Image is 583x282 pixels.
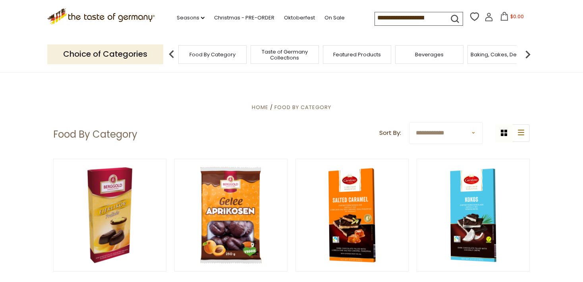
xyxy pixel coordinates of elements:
[495,12,529,24] button: $0.00
[189,52,236,58] a: Food By Category
[415,52,444,58] a: Beverages
[417,159,529,271] img: Carstens Luebecker Dark Chocolate and Coconut, 4.9 oz
[253,49,317,61] a: Taste of Germany Collections
[333,52,381,58] a: Featured Products
[274,104,331,111] a: Food By Category
[53,129,137,140] h1: Food By Category
[520,46,536,62] img: next arrow
[379,128,401,138] label: Sort By:
[47,44,163,64] p: Choice of Categories
[164,46,180,62] img: previous arrow
[284,13,315,22] a: Oktoberfest
[54,159,166,271] img: Berggold Eggnog Liquor Pralines, 100g
[324,13,345,22] a: On Sale
[177,13,205,22] a: Seasons
[175,159,287,271] img: Berggold Chocolate Apricot Jelly Pralines, 300g
[296,159,408,271] img: Carstens Luebecker Marzipan Bars with Dark Chocolate and Salted Caramel, 4.9 oz
[471,52,532,58] a: Baking, Cakes, Desserts
[252,104,268,111] a: Home
[214,13,274,22] a: Christmas - PRE-ORDER
[510,13,524,20] span: $0.00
